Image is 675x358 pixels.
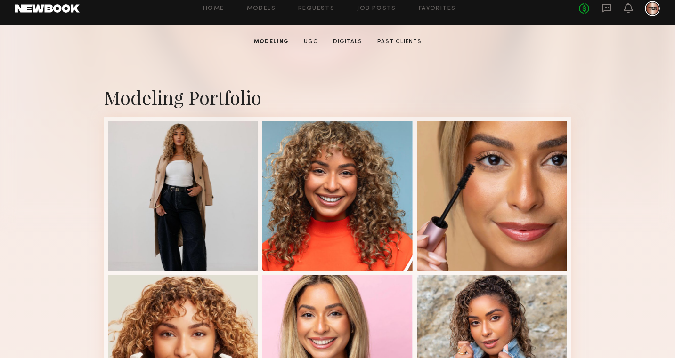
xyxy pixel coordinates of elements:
a: Job Posts [357,6,396,12]
a: UGC [300,38,322,46]
a: Models [247,6,276,12]
div: Modeling Portfolio [104,85,571,110]
a: Past Clients [374,38,425,46]
a: Favorites [419,6,456,12]
a: Requests [298,6,334,12]
a: Home [203,6,224,12]
a: Digitals [329,38,366,46]
a: Modeling [250,38,293,46]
